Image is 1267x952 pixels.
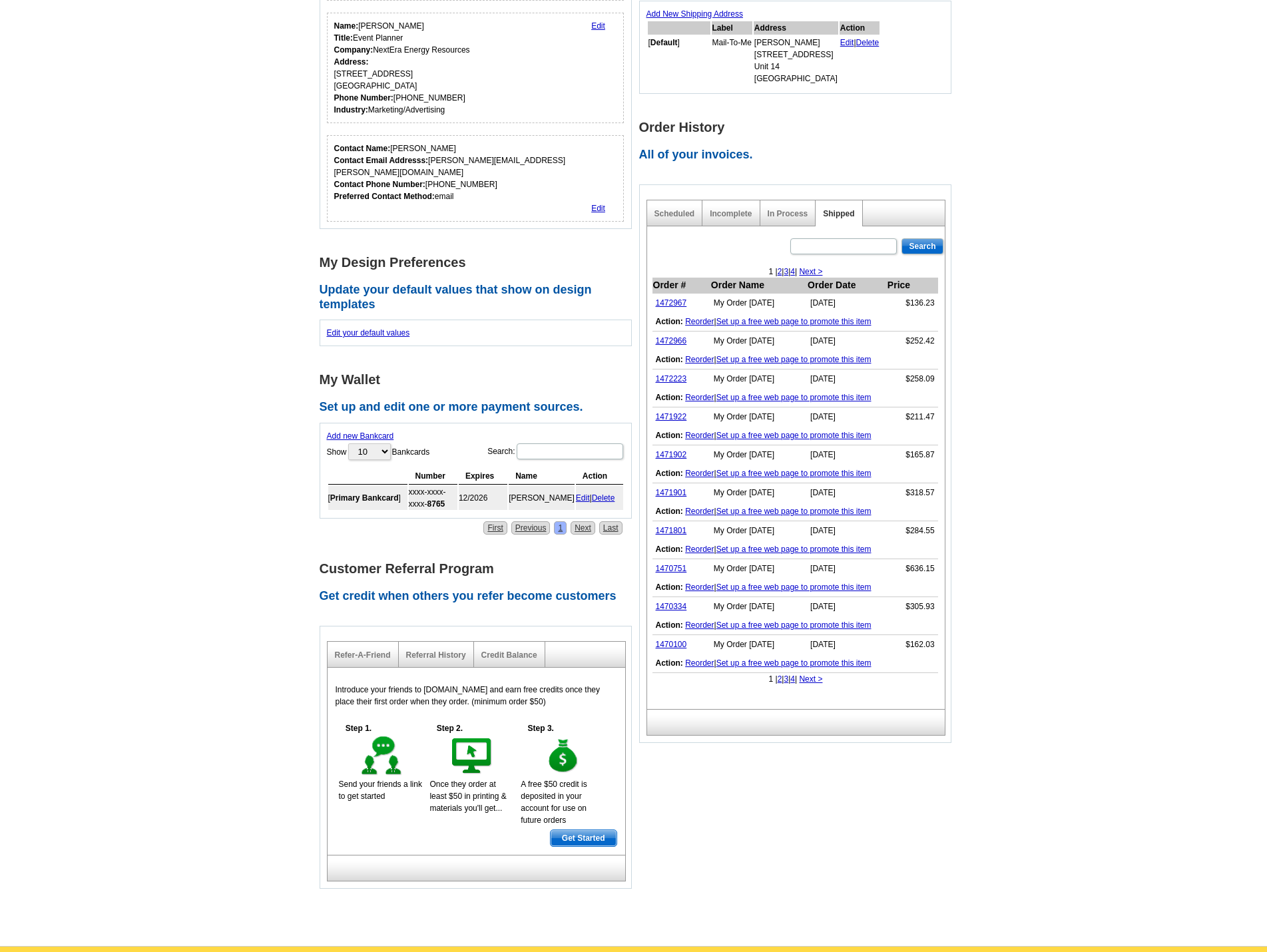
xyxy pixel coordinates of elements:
b: Action: [656,658,683,668]
b: Action: [656,620,683,630]
a: Reorder [685,393,714,402]
div: Your personal details. [327,13,625,123]
td: [PERSON_NAME] [509,486,575,510]
td: My Order [DATE] [710,559,807,579]
td: [DATE] [807,332,887,351]
td: xxxx-xxxx-xxxx- [409,486,457,510]
h1: My Design Preferences [320,256,639,270]
span: A free $50 credit is deposited in your account for use on future orders [521,780,587,825]
td: [DATE] [807,521,887,541]
td: $318.57 [887,483,938,503]
a: Set up a free web page to promote this item [716,393,872,402]
a: Reorder [685,469,714,478]
td: | [652,578,938,597]
iframe: LiveChat chat widget [1001,642,1267,952]
strong: Contact Name: [334,144,391,153]
div: Who should we contact regarding order issues? [327,135,625,222]
a: 3 [784,267,788,276]
a: Reorder [685,620,714,630]
td: [DATE] [807,294,887,313]
b: Action: [656,583,683,592]
a: Set up a free web page to promote this item [716,317,872,326]
td: [DATE] [807,597,887,616]
a: Edit [840,38,854,47]
td: | [652,464,938,483]
a: Add New Shipping Address [646,9,743,19]
a: Set up a free web page to promote this item [716,545,872,554]
b: Action: [656,355,683,364]
td: My Order [DATE] [710,332,807,351]
strong: Company: [334,45,374,55]
strong: Preferred Contact Method: [334,192,435,201]
a: 1472967 [656,298,687,308]
a: 3 [784,674,788,684]
a: Set up a free web page to promote this item [716,469,872,478]
a: Set up a free web page to promote this item [716,431,872,440]
a: Add new Bankcard [327,431,394,441]
h2: Set up and edit one or more payment sources. [320,400,639,415]
span: Get Started [551,830,617,846]
td: My Order [DATE] [710,294,807,313]
a: Edit [591,204,605,213]
a: 1470100 [656,640,687,649]
td: | [652,502,938,521]
input: Search: [517,443,623,459]
a: Next > [799,267,822,276]
td: $165.87 [887,445,938,465]
td: | [652,312,938,332]
a: Reorder [685,658,714,668]
a: 1 [554,521,567,535]
td: [DATE] [807,445,887,465]
a: First [483,521,507,535]
b: Action: [656,431,683,440]
td: [DATE] [807,483,887,503]
a: Reorder [685,317,714,326]
th: Action [840,21,880,35]
a: Next > [799,674,822,684]
a: Referral History [406,650,466,660]
td: [ ] [328,486,407,510]
a: Get Started [550,830,617,847]
strong: Contact Email Addresss: [334,156,429,165]
strong: Address: [334,57,369,67]
td: $211.47 [887,407,938,427]
span: Once they order at least $50 in printing & materials you'll get... [429,780,506,813]
span: Send your friends a link to get started [339,780,422,801]
a: 1470334 [656,602,687,611]
td: My Order [DATE] [710,369,807,389]
a: Delete [592,493,615,503]
td: [DATE] [807,407,887,427]
a: Reorder [685,583,714,592]
b: Default [650,38,678,47]
h5: Step 2. [429,722,469,734]
img: step-2.gif [449,734,495,778]
input: Search [901,238,943,254]
td: | [652,616,938,635]
th: Order Name [710,278,807,294]
h5: Step 1. [339,722,379,734]
b: Action: [656,317,683,326]
a: 1471801 [656,526,687,535]
td: My Order [DATE] [710,521,807,541]
td: [DATE] [807,559,887,579]
th: Name [509,468,575,485]
h2: Get credit when others you refer become customers [320,589,639,604]
a: Edit your default values [327,328,410,338]
a: Reorder [685,431,714,440]
th: Expires [459,468,507,485]
strong: 8765 [427,499,445,509]
a: 2 [778,674,782,684]
td: My Order [DATE] [710,407,807,427]
h5: Step 3. [521,722,561,734]
th: Number [409,468,457,485]
td: [PERSON_NAME] [STREET_ADDRESS] Unit 14 [GEOGRAPHIC_DATA] [754,36,838,85]
a: Set up a free web page to promote this item [716,583,872,592]
th: Address [754,21,838,35]
h1: Order History [639,120,959,134]
a: 4 [790,267,795,276]
td: | [652,426,938,445]
a: Shipped [823,209,854,218]
a: Edit [591,21,605,31]
td: | [652,540,938,559]
strong: Industry: [334,105,368,115]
